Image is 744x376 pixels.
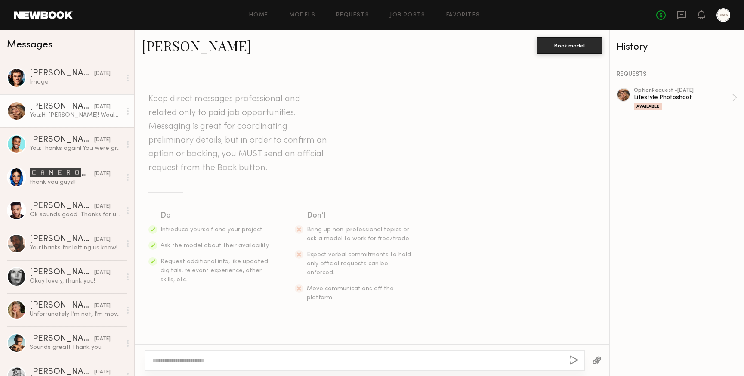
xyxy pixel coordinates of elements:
div: 🅲🅰🅼🅴🆁🅾🅽 🆂. [30,168,94,178]
span: Move communications off the platform. [307,286,394,301]
span: Messages [7,40,52,50]
a: Favorites [446,12,480,18]
div: [PERSON_NAME] [30,202,94,211]
div: Image [30,78,121,86]
div: Okay lovely, thank you! [30,277,121,285]
span: Request additional info, like updated digitals, relevant experience, other skills, etc. [161,259,268,283]
div: [PERSON_NAME] [30,268,94,277]
div: You: Hi [PERSON_NAME]! Would you be able to send us a few selfies wearing sunglasses? Front, 3/4 ... [30,111,121,119]
div: [DATE] [94,70,111,78]
a: [PERSON_NAME] [142,36,251,55]
div: You: Thanks again! You were great! [30,144,121,152]
div: option Request • [DATE] [634,88,732,93]
header: Keep direct messages professional and related only to paid job opportunities. Messaging is great ... [148,92,329,175]
div: Sounds great! Thank you [30,343,121,351]
div: Lifestyle Photoshoot [634,93,732,102]
span: Bring up non-professional topics or ask a model to work for free/trade. [307,227,411,242]
span: Expect verbal commitments to hold - only official requests can be enforced. [307,252,416,276]
a: Job Posts [390,12,426,18]
div: You: thanks for letting us know! [30,244,121,252]
div: [DATE] [94,170,111,178]
a: optionRequest •[DATE]Lifestyle PhotoshootAvailable [634,88,737,110]
div: [DATE] [94,335,111,343]
div: [PERSON_NAME] [30,301,94,310]
div: Available [634,103,662,110]
a: Models [289,12,315,18]
div: Do [161,210,271,222]
a: Book model [537,41,602,49]
a: Home [249,12,269,18]
div: Unfortunately I’m not, I’m moving to another place [DATE] afternoon, will be very hectic [30,310,121,318]
div: [DATE] [94,202,111,211]
div: [DATE] [94,103,111,111]
div: REQUESTS [617,71,737,78]
div: [DATE] [94,302,111,310]
span: Introduce yourself and your project. [161,227,264,233]
span: Ask the model about their availability. [161,243,270,249]
div: [PERSON_NAME] [30,335,94,343]
div: History [617,42,737,52]
div: [DATE] [94,269,111,277]
div: Ok sounds good. Thanks for updating [30,211,121,219]
div: [PERSON_NAME] [30,103,94,111]
div: [DATE] [94,136,111,144]
div: [DATE] [94,236,111,244]
div: [PERSON_NAME] [30,69,94,78]
div: [PERSON_NAME] [30,235,94,244]
a: Requests [336,12,369,18]
div: thank you guys!! [30,178,121,186]
button: Book model [537,37,602,54]
div: [PERSON_NAME] [30,136,94,144]
div: Don’t [307,210,417,222]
